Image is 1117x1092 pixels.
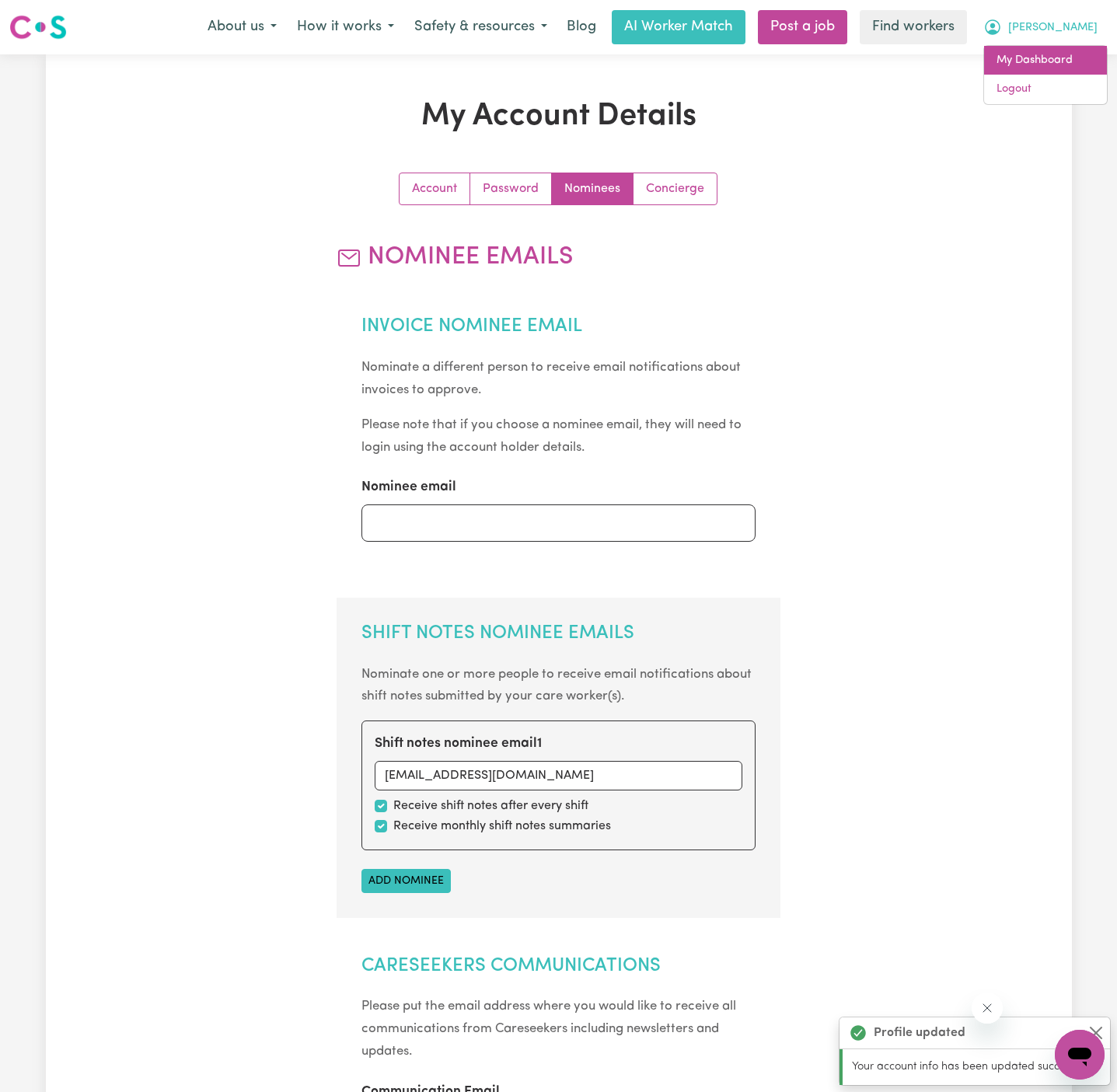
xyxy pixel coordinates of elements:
button: My Account [973,11,1108,44]
label: Receive monthly shift notes summaries [393,817,611,836]
h1: My Account Details [226,98,892,135]
small: Please put the email address where you would like to receive all communications from Careseekers ... [361,1000,736,1058]
a: Logout [984,75,1107,104]
h2: Invoice Nominee Email [361,316,756,338]
a: Update account manager [634,173,717,204]
strong: Profile updated [874,1024,965,1042]
a: Update your password [470,173,552,204]
a: Careseekers logo [9,9,67,45]
label: Nominee email [361,477,456,497]
a: Post a job [758,10,847,44]
span: [PERSON_NAME] [1008,19,1098,37]
small: Nominate one or more people to receive email notifications about shift notes submitted by your ca... [361,668,752,703]
small: Nominate a different person to receive email notifications about invoices to approve. [361,361,741,396]
span: Need any help? [9,11,94,23]
a: Update your account [400,173,470,204]
iframe: Button to launch messaging window [1055,1030,1105,1080]
button: How it works [287,11,404,44]
div: My Account [983,45,1108,105]
h2: Careseekers Communications [361,955,756,978]
button: About us [197,11,287,44]
img: Careseekers logo [9,13,67,41]
a: Update your nominees [552,173,634,204]
h2: Shift Notes Nominee Emails [361,623,756,645]
button: Add nominee [361,869,451,893]
label: Receive shift notes after every shift [393,797,588,815]
a: My Dashboard [984,46,1107,75]
h2: Nominee Emails [337,242,780,272]
a: Blog [557,10,606,44]
button: Safety & resources [404,11,557,44]
button: Close [1087,1024,1105,1042]
a: AI Worker Match [612,10,745,44]
label: Shift notes nominee email 1 [375,734,542,754]
p: Your account info has been updated successfully [852,1059,1101,1076]
a: Find workers [860,10,967,44]
small: Please note that if you choose a nominee email, they will need to login using the account holder ... [361,418,742,454]
iframe: Close message [972,993,1003,1024]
